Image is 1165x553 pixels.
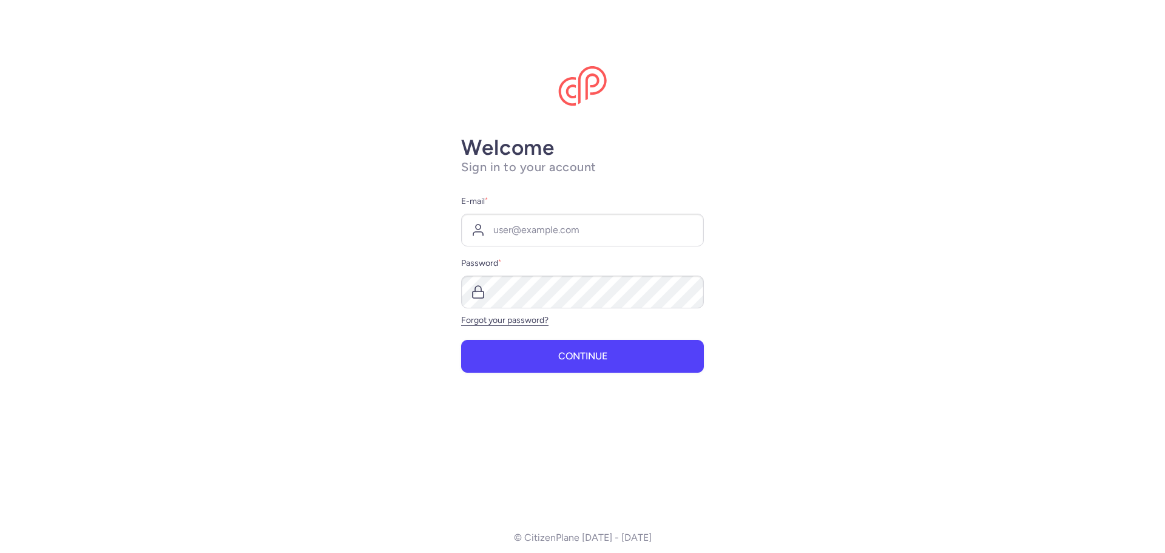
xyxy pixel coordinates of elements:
[461,135,555,160] strong: Welcome
[461,315,549,325] a: Forgot your password?
[461,160,704,175] h1: Sign in to your account
[461,340,704,373] button: Continue
[514,532,652,543] p: © CitizenPlane [DATE] - [DATE]
[461,256,704,271] label: Password
[558,66,607,106] img: CitizenPlane logo
[558,351,607,362] span: Continue
[461,214,704,246] input: user@example.com
[461,194,704,209] label: E-mail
